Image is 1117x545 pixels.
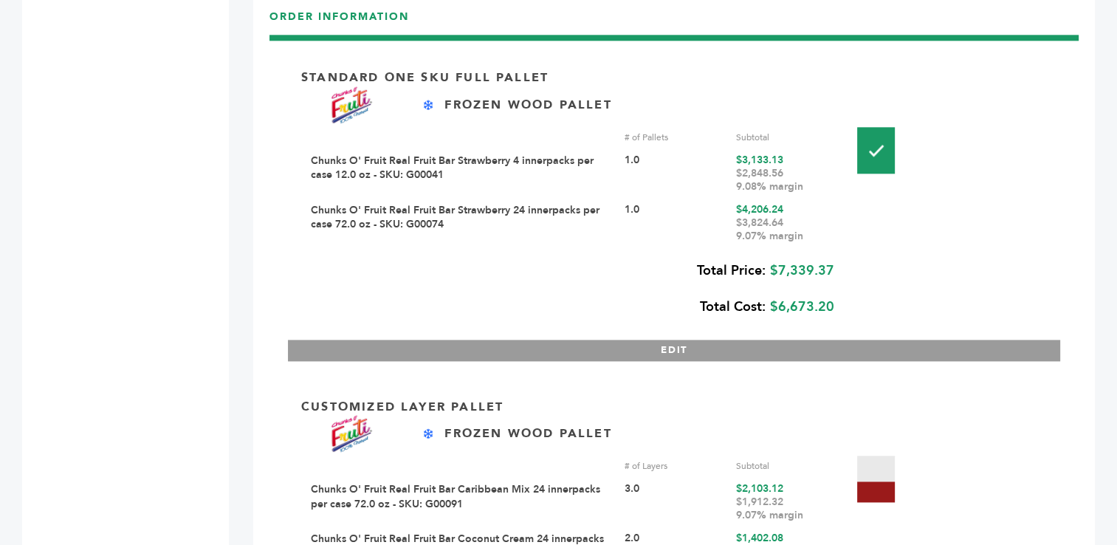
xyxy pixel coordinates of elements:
b: Total Cost: [700,298,766,316]
button: EDIT [288,340,1060,361]
div: $2,848.56 9.08% margin [736,167,837,193]
h3: ORDER INFORMATION [269,10,1079,35]
a: Chunks O' Fruit Real Fruit Bar Strawberry 4 innerpacks per case 12.0 oz - SKU: G00041 [311,154,594,182]
img: Pallet-Icons-01.png [857,127,895,174]
img: Frozen [424,428,433,439]
img: Pallet-Icons-03.png [857,456,895,502]
div: $2,103.12 [736,482,837,522]
div: 3.0 [625,482,726,522]
p: Frozen Wood Pallet [444,97,611,113]
div: Subtotal [736,459,837,473]
div: 1.0 [625,154,726,193]
a: Chunks O' Fruit Real Fruit Bar Strawberry 24 innerpacks per case 72.0 oz - SKU: G00074 [311,203,599,232]
div: $4,206.24 [736,203,837,243]
p: Frozen Wood Pallet [444,425,611,442]
div: $3,133.13 [736,154,837,193]
img: Frozen [424,100,433,110]
p: Customized Layer Pallet [301,399,503,415]
div: # of Pallets [625,131,726,144]
p: Standard One Sku Full Pallet [301,69,549,86]
img: Brand Name [301,86,402,123]
div: $3,824.64 9.07% margin [736,216,837,243]
a: Chunks O' Fruit Real Fruit Bar Caribbean Mix 24 innerpacks per case 72.0 oz - SKU: G00091 [311,482,600,511]
div: $1,912.32 9.07% margin [736,496,837,522]
div: $7,339.37 $6,673.20 [301,253,834,325]
div: Subtotal [736,131,837,144]
div: # of Layers [625,459,726,473]
div: 1.0 [625,203,726,243]
b: Total Price: [697,261,766,280]
img: Brand Name [301,415,402,452]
